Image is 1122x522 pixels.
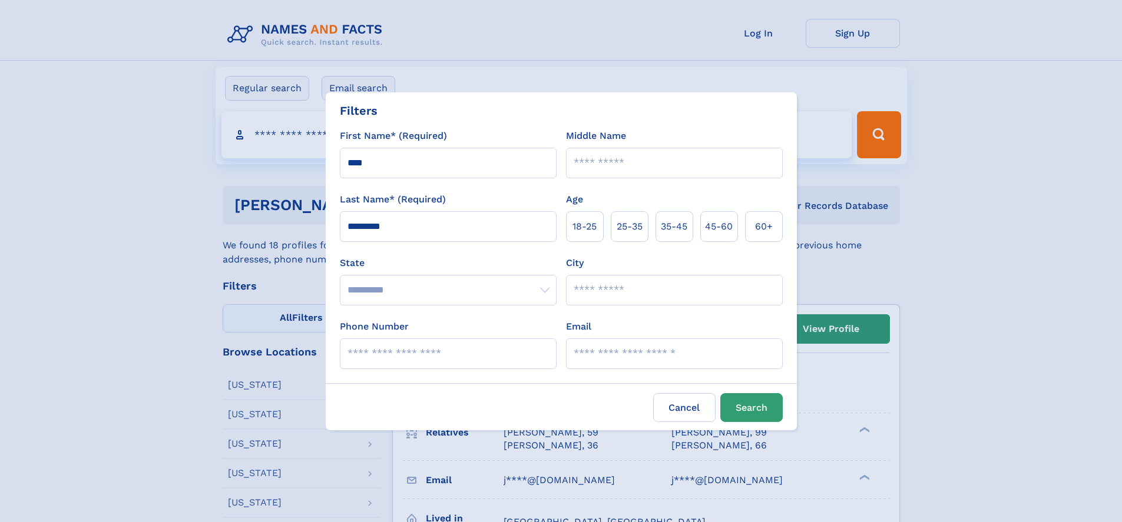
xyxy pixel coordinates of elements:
[340,192,446,207] label: Last Name* (Required)
[340,320,409,334] label: Phone Number
[340,256,557,270] label: State
[566,192,583,207] label: Age
[340,129,447,143] label: First Name* (Required)
[566,256,584,270] label: City
[720,393,783,422] button: Search
[572,220,597,234] span: 18‑25
[705,220,733,234] span: 45‑60
[340,102,378,119] div: Filters
[653,393,716,422] label: Cancel
[661,220,687,234] span: 35‑45
[566,129,626,143] label: Middle Name
[617,220,643,234] span: 25‑35
[566,320,591,334] label: Email
[755,220,773,234] span: 60+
